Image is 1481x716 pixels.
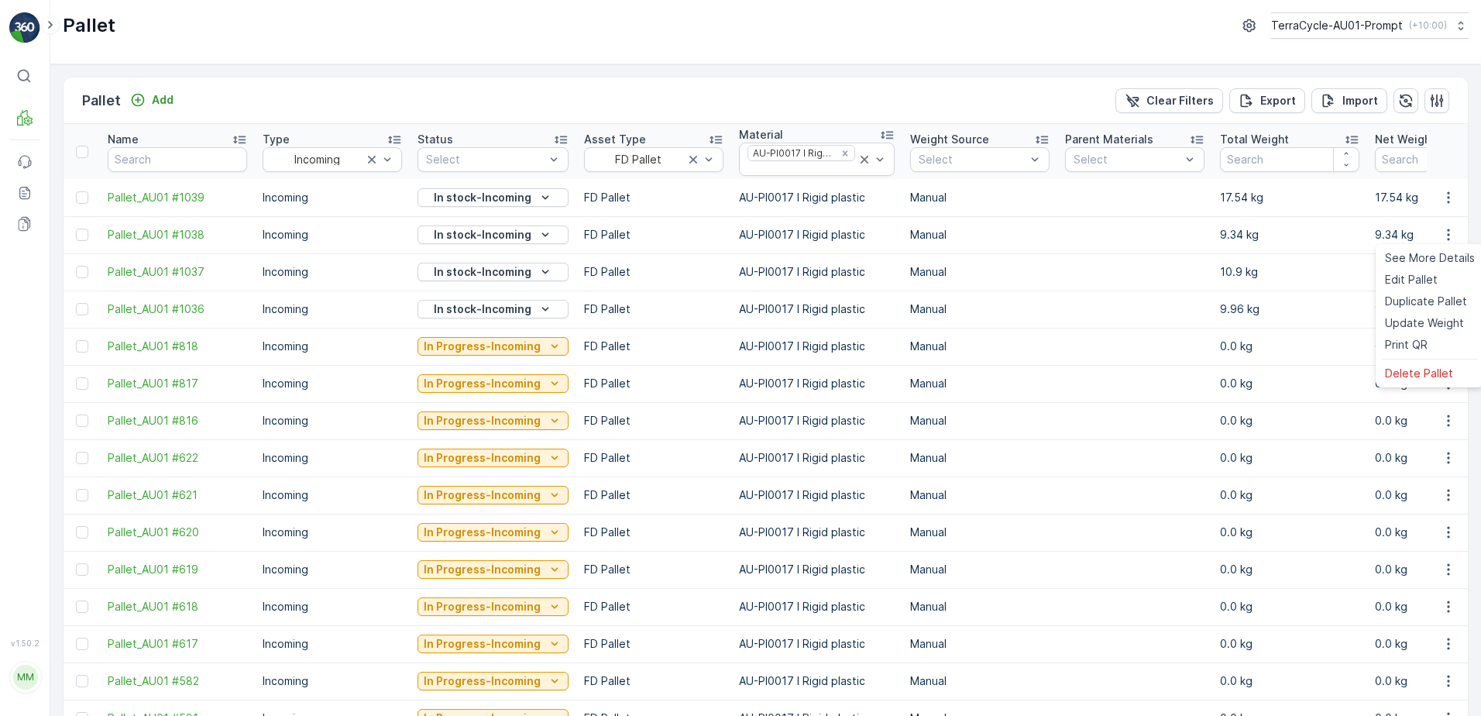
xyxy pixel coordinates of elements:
p: Manual [910,450,1050,466]
button: TerraCycle-AU01-Prompt(+10:00) [1271,12,1469,39]
p: AU-PI0017 I Rigid plastic [739,562,895,577]
p: In stock-Incoming [434,190,531,205]
div: Toggle Row Selected [76,601,88,613]
a: Pallet_AU01 #582 [108,673,247,689]
a: Pallet_AU01 #816 [108,413,247,429]
div: Toggle Row Selected [76,489,88,501]
span: Pallet_AU01 #1036 [108,301,247,317]
span: Pallet_AU01 #817 [108,376,247,391]
p: 9.96 kg [1220,301,1359,317]
button: In stock-Incoming [417,225,569,244]
p: FD Pallet [584,673,723,689]
div: Toggle Row Selected [76,675,88,687]
p: 0.0 kg [1220,487,1359,503]
a: Pallet_AU01 #621 [108,487,247,503]
p: In Progress-Incoming [424,525,541,540]
p: Incoming [263,264,402,280]
div: Toggle Row Selected [76,191,88,204]
a: Pallet_AU01 #1037 [108,264,247,280]
a: Pallet_AU01 #818 [108,339,247,354]
button: In Progress-Incoming [417,374,569,393]
p: Manual [910,301,1050,317]
span: Pallet_AU01 #617 [108,636,247,652]
span: Pallet_AU01 #622 [108,450,247,466]
p: Name [108,132,139,147]
button: In Progress-Incoming [417,486,569,504]
p: AU-PI0017 I Rigid plastic [739,227,895,243]
p: Manual [910,599,1050,614]
p: Incoming [263,636,402,652]
p: In Progress-Incoming [424,376,541,391]
p: In stock-Incoming [434,264,531,280]
p: ( +10:00 ) [1409,19,1447,32]
div: AU-PI0017 I Rigid plastic [748,146,835,160]
a: See More Details [1379,247,1481,269]
p: AU-PI0017 I Rigid plastic [739,636,895,652]
p: In Progress-Incoming [424,413,541,429]
button: MM [9,651,40,704]
p: AU-PI0017 I Rigid plastic [739,190,895,205]
p: Incoming [263,673,402,689]
p: AU-PI0017 I Rigid plastic [739,264,895,280]
p: AU-PI0017 I Rigid plastic [739,525,895,540]
p: FD Pallet [584,413,723,429]
span: Print QR [1385,337,1428,353]
p: Manual [910,190,1050,205]
p: 0.0 kg [1220,376,1359,391]
span: Pallet_AU01 #1038 [108,227,247,243]
p: Incoming [263,599,402,614]
p: In stock-Incoming [434,301,531,317]
p: 0.0 kg [1220,673,1359,689]
button: In Progress-Incoming [417,449,569,467]
p: Type [263,132,290,147]
p: AU-PI0017 I Rigid plastic [739,413,895,429]
a: Pallet_AU01 #1039 [108,190,247,205]
p: In Progress-Incoming [424,636,541,652]
button: In Progress-Incoming [417,635,569,653]
div: MM [13,665,38,690]
p: Weight Source [910,132,989,147]
span: See More Details [1385,250,1475,266]
p: FD Pallet [584,339,723,354]
p: 0.0 kg [1220,599,1359,614]
button: Add [124,91,180,109]
p: FD Pallet [584,190,723,205]
button: Import [1311,88,1387,113]
a: Edit Pallet [1379,269,1481,291]
p: 10.9 kg [1220,264,1359,280]
p: AU-PI0017 I Rigid plastic [739,376,895,391]
p: 0.0 kg [1220,450,1359,466]
p: Manual [910,376,1050,391]
button: Export [1229,88,1305,113]
span: Pallet_AU01 #620 [108,525,247,540]
p: Parent Materials [1065,132,1153,147]
p: Incoming [263,562,402,577]
p: Incoming [263,525,402,540]
span: Update Weight [1385,315,1464,331]
p: Clear Filters [1146,93,1214,108]
p: AU-PI0017 I Rigid plastic [739,487,895,503]
p: Manual [910,413,1050,429]
p: In Progress-Incoming [424,450,541,466]
p: Manual [910,525,1050,540]
p: TerraCycle-AU01-Prompt [1271,18,1403,33]
p: FD Pallet [584,450,723,466]
p: 0.0 kg [1220,339,1359,354]
p: 0.0 kg [1220,413,1359,429]
p: Manual [910,264,1050,280]
p: In Progress-Incoming [424,562,541,577]
button: In stock-Incoming [417,188,569,207]
p: AU-PI0017 I Rigid plastic [739,673,895,689]
span: Duplicate Pallet [1385,294,1467,309]
p: Incoming [263,190,402,205]
span: Delete Pallet [1385,366,1453,381]
p: FD Pallet [584,301,723,317]
a: Duplicate Pallet [1379,291,1481,312]
p: In Progress-Incoming [424,487,541,503]
a: Pallet_AU01 #619 [108,562,247,577]
p: FD Pallet [584,525,723,540]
